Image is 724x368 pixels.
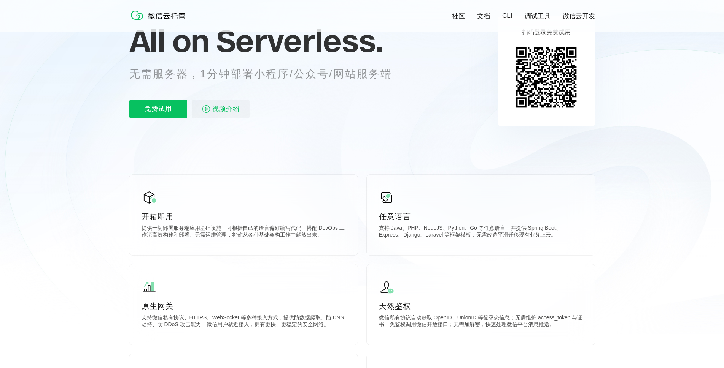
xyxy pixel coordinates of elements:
span: 视频介绍 [212,100,240,118]
p: 开箱即用 [142,211,345,222]
p: 原生网关 [142,301,345,311]
a: 社区 [452,12,465,21]
img: 微信云托管 [129,8,190,23]
p: 提供一切部署服务端应用基础设施，可根据自己的语言偏好编写代码，搭配 DevOps 工作流高效构建和部署。无需运维管理，将你从各种基础架构工作中解放出来。 [142,225,345,240]
p: 免费试用 [129,100,187,118]
a: 微信云托管 [129,17,190,24]
p: 微信私有协议自动获取 OpenID、UnionID 等登录态信息；无需维护 access_token 与证书，免鉴权调用微信开放接口；无需加解密，快速处理微信平台消息推送。 [379,314,583,330]
img: video_play.svg [202,104,211,114]
a: 文档 [477,12,490,21]
p: 任意语言 [379,211,583,222]
a: 微信云开发 [563,12,595,21]
a: 调试工具 [525,12,551,21]
p: 扫码登录免费试用 [522,28,571,36]
p: 支持 Java、PHP、NodeJS、Python、Go 等任意语言，并提供 Spring Boot、Express、Django、Laravel 等框架模板，无需改造平滑迁移现有业务上云。 [379,225,583,240]
span: Serverless. [216,22,383,60]
p: 支持微信私有协议、HTTPS、WebSocket 等多种接入方式，提供防数据爬取、防 DNS 劫持、防 DDoS 攻击能力，微信用户就近接入，拥有更快、更稳定的安全网络。 [142,314,345,330]
a: CLI [502,12,512,20]
span: All on [129,22,209,60]
p: 天然鉴权 [379,301,583,311]
p: 无需服务器，1分钟部署小程序/公众号/网站服务端 [129,66,406,82]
